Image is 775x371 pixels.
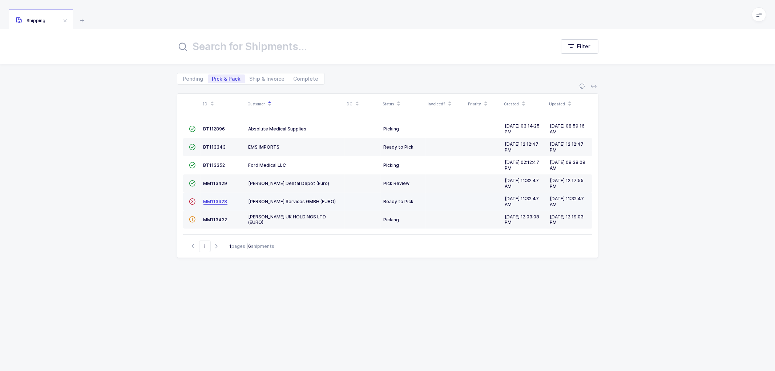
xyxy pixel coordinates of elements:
[505,123,540,134] span: [DATE] 03:14:25 PM
[549,98,590,110] div: Updated
[249,181,330,186] span: [PERSON_NAME] Dental Depot (Euro)
[203,144,226,150] span: BT113343
[249,214,326,225] span: [PERSON_NAME] UK HOLDINGS LTD (EURO)
[505,178,539,189] span: [DATE] 11:32:47 AM
[203,217,227,222] span: MM113432
[550,160,586,171] span: [DATE] 08:38:09 AM
[561,39,598,54] button: Filter
[550,196,584,207] span: [DATE] 11:32:47 AM
[294,76,319,81] span: Complete
[384,181,410,186] span: Pick Review
[189,217,196,222] span: 
[384,126,399,132] span: Picking
[550,178,584,189] span: [DATE] 12:17:55 PM
[505,196,539,207] span: [DATE] 11:32:47 AM
[230,243,232,249] b: 1
[384,217,399,222] span: Picking
[203,181,227,186] span: MM113429
[577,43,591,50] span: Filter
[384,162,399,168] span: Picking
[230,243,275,250] div: pages | shipments
[189,181,196,186] span: 
[249,144,280,150] span: EMS IMPORTS
[16,18,45,23] span: Shipping
[504,98,545,110] div: Created
[212,76,241,81] span: Pick & Pack
[249,162,286,168] span: Ford Medical LLC
[183,76,203,81] span: Pending
[550,123,585,134] span: [DATE] 08:59:16 AM
[189,162,196,168] span: 
[505,160,540,171] span: [DATE] 02:12:47 PM
[249,243,251,249] b: 6
[383,98,424,110] div: Status
[249,199,336,204] span: [PERSON_NAME] Services GMBH (EURO)
[250,76,285,81] span: Ship & Invoice
[189,144,196,150] span: 
[249,126,307,132] span: Absolute Medical Supplies
[428,98,464,110] div: Invoiced?
[505,141,539,153] span: [DATE] 12:12:47 PM
[199,241,211,252] span: Go to
[384,144,414,150] span: Ready to Pick
[505,214,540,225] span: [DATE] 12:03:08 PM
[189,126,196,132] span: 
[347,98,379,110] div: DC
[468,98,500,110] div: Priority
[384,199,414,204] span: Ready to Pick
[189,199,196,204] span: 
[203,98,243,110] div: ID
[203,162,225,168] span: BT113352
[203,199,227,204] span: MM113428
[550,214,584,225] span: [DATE] 12:19:03 PM
[203,126,225,132] span: BT112896
[248,98,343,110] div: Customer
[550,141,584,153] span: [DATE] 12:12:47 PM
[177,38,546,55] input: Search for Shipments...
